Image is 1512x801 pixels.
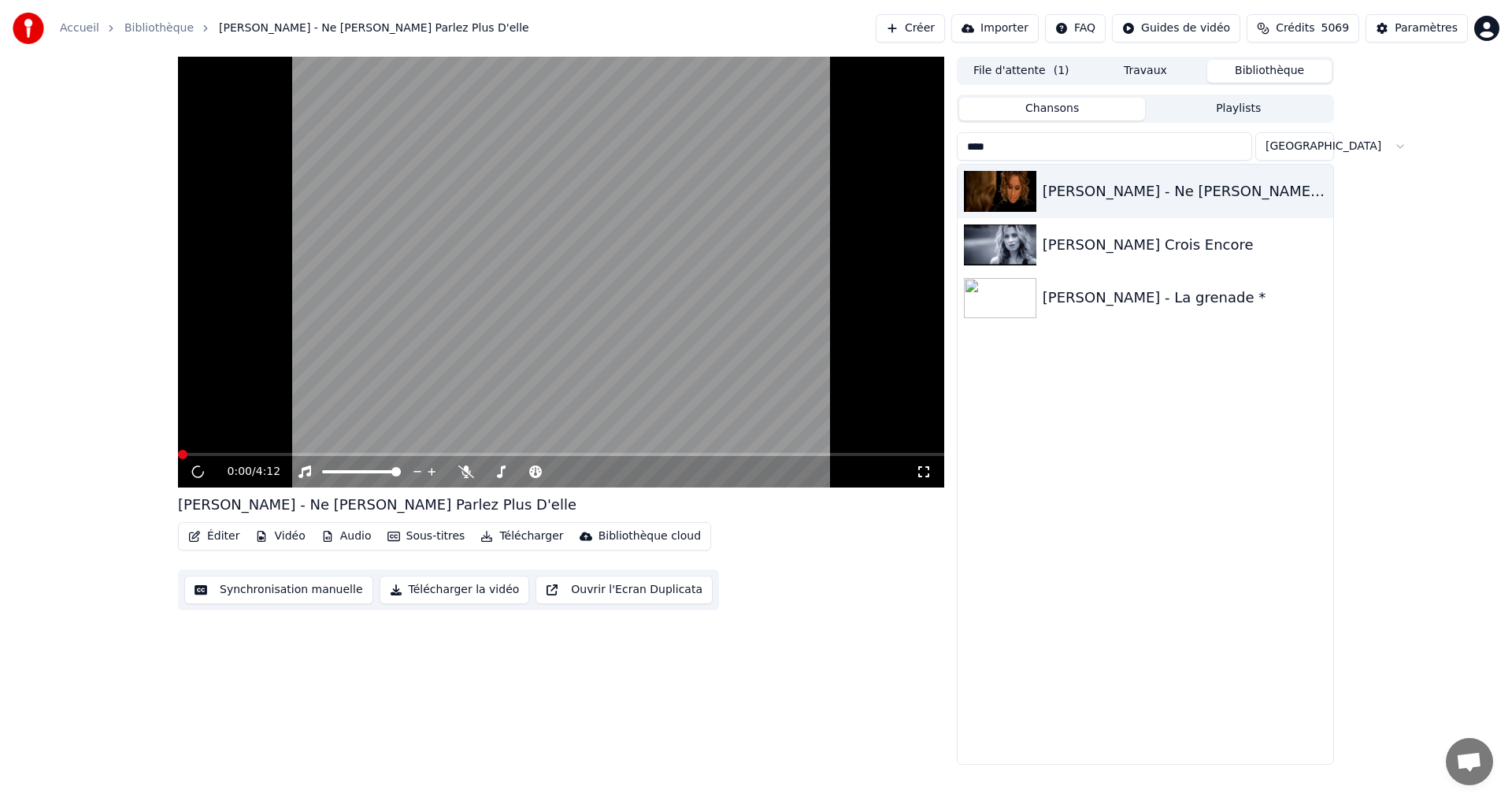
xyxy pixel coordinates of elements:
[1054,63,1069,79] span: ( 1 )
[1207,60,1332,83] button: Bibliothèque
[1145,98,1332,121] button: Playlists
[598,528,701,544] div: Bibliothèque cloud
[228,464,252,480] span: 0:00
[256,464,280,480] span: 4:12
[380,576,530,604] button: Télécharger la vidéo
[60,20,529,36] nav: breadcrumb
[474,525,569,547] button: Télécharger
[1045,14,1106,43] button: FAQ
[535,576,713,604] button: Ouvrir l'Ecran Duplicata
[13,13,44,44] img: youka
[1084,60,1208,83] button: Travaux
[249,525,311,547] button: Vidéo
[315,525,378,547] button: Audio
[1043,234,1327,256] div: [PERSON_NAME] Crois Encore
[381,525,472,547] button: Sous-titres
[178,494,576,516] div: [PERSON_NAME] - Ne [PERSON_NAME] Parlez Plus D'elle
[124,20,194,36] a: Bibliothèque
[219,20,529,36] span: [PERSON_NAME] - Ne [PERSON_NAME] Parlez Plus D'elle
[959,98,1146,121] button: Chansons
[1321,20,1350,36] span: 5069
[1247,14,1359,43] button: Crédits5069
[1276,20,1314,36] span: Crédits
[1043,180,1327,202] div: [PERSON_NAME] - Ne [PERSON_NAME] Parlez Plus D'elle
[959,60,1084,83] button: File d'attente
[1446,738,1493,785] a: Ouvrir le chat
[1395,20,1458,36] div: Paramètres
[1112,14,1240,43] button: Guides de vidéo
[1266,139,1381,154] span: [GEOGRAPHIC_DATA]
[228,464,265,480] div: /
[876,14,945,43] button: Créer
[1366,14,1468,43] button: Paramètres
[182,525,246,547] button: Éditer
[1043,287,1327,309] div: [PERSON_NAME] - La grenade *
[184,576,373,604] button: Synchronisation manuelle
[951,14,1039,43] button: Importer
[60,20,99,36] a: Accueil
